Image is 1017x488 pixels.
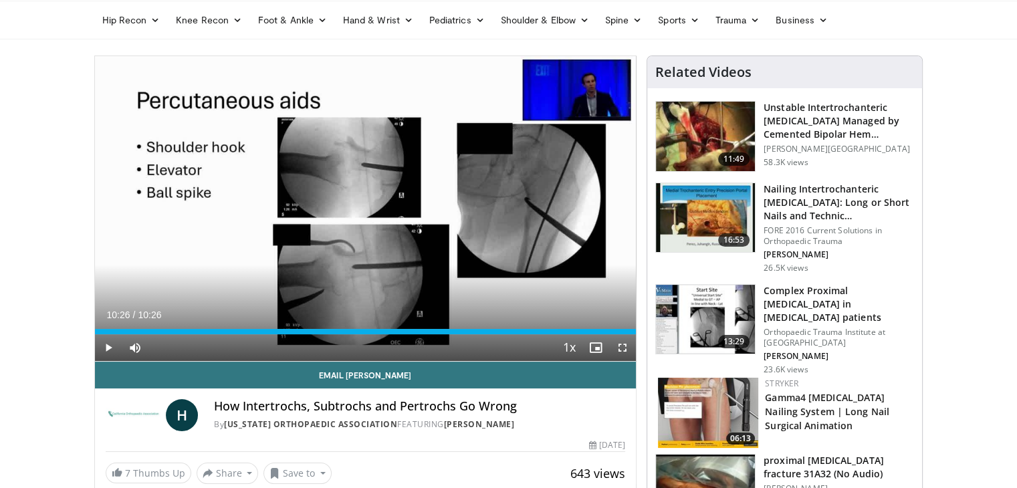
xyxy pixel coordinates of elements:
h3: Complex Proximal [MEDICAL_DATA] in [MEDICAL_DATA] patients [764,284,914,324]
a: Hip Recon [94,7,168,33]
a: Business [768,7,836,33]
a: [US_STATE] Orthopaedic Association [224,418,397,430]
div: Progress Bar [95,329,637,334]
button: Enable picture-in-picture mode [582,334,609,361]
p: Orthopaedic Trauma Institute at [GEOGRAPHIC_DATA] [764,327,914,348]
h4: Related Videos [655,64,752,80]
a: [PERSON_NAME] [444,418,515,430]
span: 643 views [570,465,625,481]
p: [PERSON_NAME] [764,249,914,260]
a: Pediatrics [421,7,493,33]
a: Spine [597,7,650,33]
button: Play [95,334,122,361]
img: 155d8d39-586d-417b-a344-3221a42b29c1.150x105_q85_crop-smart_upscale.jpg [658,378,758,448]
a: Trauma [707,7,768,33]
p: [PERSON_NAME] [764,351,914,362]
span: / [133,310,136,320]
span: 10:26 [138,310,161,320]
button: Fullscreen [609,334,636,361]
p: 26.5K views [764,263,808,273]
h3: Nailing Intertrochanteric [MEDICAL_DATA]: Long or Short Nails and Technic… [764,182,914,223]
a: Sports [650,7,707,33]
a: 13:29 Complex Proximal [MEDICAL_DATA] in [MEDICAL_DATA] patients Orthopaedic Trauma Institute at ... [655,284,914,375]
span: 10:26 [107,310,130,320]
p: [PERSON_NAME][GEOGRAPHIC_DATA] [764,144,914,154]
div: [DATE] [589,439,625,451]
button: Share [197,463,259,484]
div: By FEATURING [214,418,625,431]
img: 1468547_3.png.150x105_q85_crop-smart_upscale.jpg [656,102,755,171]
video-js: Video Player [95,56,637,362]
button: Playback Rate [556,334,582,361]
a: 7 Thumbs Up [106,463,191,483]
span: 06:13 [726,433,755,445]
a: Gamma4 [MEDICAL_DATA] Nailing System | Long Nail Surgical Animation [765,391,889,432]
button: Save to [263,463,332,484]
a: Hand & Wrist [335,7,421,33]
a: 11:49 Unstable Intertrochanteric [MEDICAL_DATA] Managed by Cemented Bipolar Hem… [PERSON_NAME][GE... [655,101,914,172]
p: 23.6K views [764,364,808,375]
span: 7 [125,467,130,479]
a: Knee Recon [168,7,250,33]
button: Mute [122,334,148,361]
img: 32f9c0e8-c1c1-4c19-a84e-b8c2f56ee032.150x105_q85_crop-smart_upscale.jpg [656,285,755,354]
h4: How Intertrochs, Subtrochs and Pertrochs Go Wrong [214,399,625,414]
span: 13:29 [718,335,750,348]
h3: Unstable Intertrochanteric [MEDICAL_DATA] Managed by Cemented Bipolar Hem… [764,101,914,141]
p: 58.3K views [764,157,808,168]
span: 11:49 [718,152,750,166]
a: Foot & Ankle [250,7,335,33]
a: Stryker [765,378,798,389]
h3: proximal [MEDICAL_DATA] fracture 31A32 (No Audio) [764,454,914,481]
a: 06:13 [658,378,758,448]
a: 16:53 Nailing Intertrochanteric [MEDICAL_DATA]: Long or Short Nails and Technic… FORE 2016 Curren... [655,182,914,273]
img: California Orthopaedic Association [106,399,161,431]
a: Email [PERSON_NAME] [95,362,637,388]
p: FORE 2016 Current Solutions in Orthopaedic Trauma [764,225,914,247]
a: H [166,399,198,431]
a: Shoulder & Elbow [493,7,597,33]
span: 16:53 [718,233,750,247]
img: 3d67d1bf-bbcf-4214-a5ee-979f525a16cd.150x105_q85_crop-smart_upscale.jpg [656,183,755,253]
